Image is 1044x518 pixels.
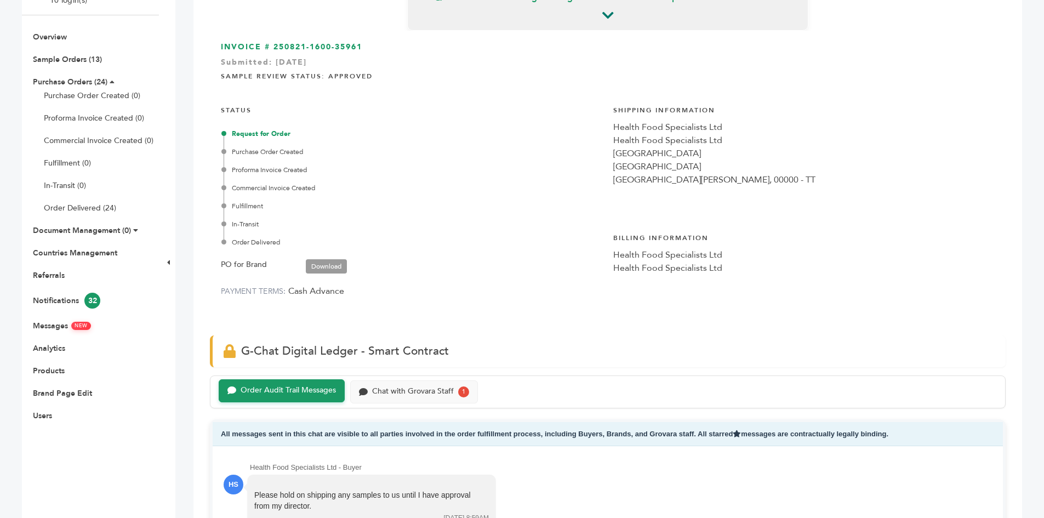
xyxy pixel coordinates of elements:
h3: INVOICE # 250821-1600-35961 [221,42,995,53]
label: PAYMENT TERMS: [221,286,286,297]
div: Fulfillment [224,201,602,211]
span: NEW [71,321,91,330]
h4: Sample Review Status: Approved [221,64,995,87]
label: PO for Brand [221,258,267,271]
a: Purchase Orders (24) [33,77,107,87]
span: Cash Advance [288,285,344,297]
a: Commercial Invoice Created (0) [44,135,153,146]
a: Notifications32 [33,295,100,306]
div: [GEOGRAPHIC_DATA] [613,147,995,160]
div: Order Audit Trail Messages [241,386,336,395]
div: Health Food Specialists Ltd [613,248,995,261]
div: In-Transit [224,219,602,229]
div: [GEOGRAPHIC_DATA][PERSON_NAME], 00000 - TT [613,173,995,186]
a: Fulfillment (0) [44,158,91,168]
div: All messages sent in this chat are visible to all parties involved in the order fulfillment proce... [213,422,1003,447]
div: Order Delivered [224,237,602,247]
h4: Shipping Information [613,98,995,121]
div: Submitted: [DATE] [221,57,995,73]
div: Request for Order [224,129,602,139]
div: [GEOGRAPHIC_DATA] [613,160,995,173]
span: 32 [84,293,100,309]
span: G-Chat Digital Ledger - Smart Contract [241,343,449,359]
div: Proforma Invoice Created [224,165,602,175]
div: HS [224,475,243,494]
a: Purchase Order Created (0) [44,90,140,101]
a: Brand Page Edit [33,388,92,399]
div: Health Food Specialists Ltd - Buyer [250,463,992,473]
h4: Billing Information [613,225,995,248]
a: Countries Management [33,248,117,258]
a: Referrals [33,270,65,281]
a: In-Transit (0) [44,180,86,191]
a: Sample Orders (13) [33,54,102,65]
a: Order Delivered (24) [44,203,116,213]
a: Users [33,411,52,421]
div: Chat with Grovara Staff [372,387,454,396]
div: Purchase Order Created [224,147,602,157]
a: Download [306,259,347,274]
div: Health Food Specialists Ltd [613,261,995,275]
div: 1 [458,386,469,397]
a: Overview [33,32,67,42]
div: Health Food Specialists Ltd [613,134,995,147]
a: Document Management (0) [33,225,131,236]
a: MessagesNEW [33,321,91,331]
div: Please hold on shipping any samples to us until I have approval from my director. [254,490,473,511]
div: Commercial Invoice Created [224,183,602,193]
a: Proforma Invoice Created (0) [44,113,144,123]
a: Analytics [33,343,65,354]
h4: STATUS [221,98,602,121]
div: Health Food Specialists Ltd [613,121,995,134]
a: Products [33,366,65,376]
